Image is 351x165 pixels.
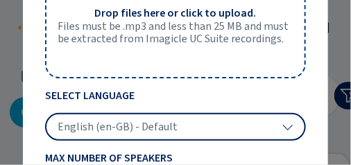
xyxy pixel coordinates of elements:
[282,121,293,132] svg: chevron-down
[45,152,306,164] span: Max Number of Speakers
[58,120,178,134] span: English (en-GB) - Default
[95,7,257,19] span: Drop files here or click to upload.
[58,20,293,46] span: Files must be .mp3 and less than 25 MB and must be extracted from Imagicle UC Suite recordings.
[45,89,306,102] span: Select Language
